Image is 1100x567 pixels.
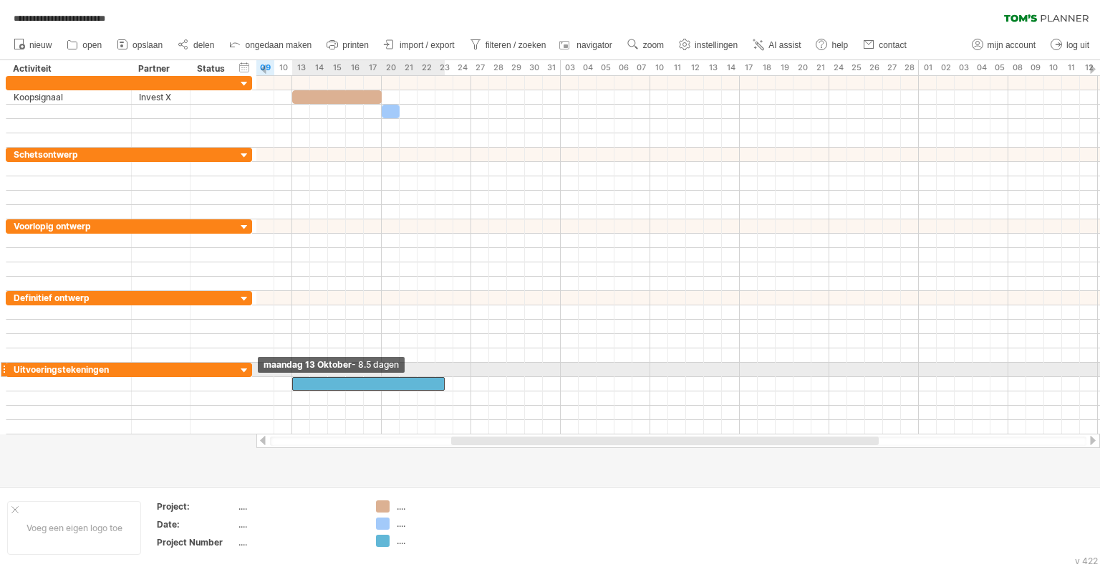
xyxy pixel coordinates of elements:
div: dinsdag, 25 November 2025 [847,60,865,75]
div: woensdag, 12 November 2025 [686,60,704,75]
div: Status [197,62,228,76]
div: vrijdag, 28 November 2025 [901,60,919,75]
div: Invest X [139,90,183,104]
div: maandag, 3 November 2025 [561,60,579,75]
a: AI assist [749,36,805,54]
span: open [82,40,102,50]
div: .... [397,500,475,513]
span: instellingen [695,40,738,50]
a: mijn account [968,36,1040,54]
div: Partner [138,62,182,76]
div: dinsdag, 28 Oktober 2025 [489,60,507,75]
div: donderdag, 23 Oktober 2025 [435,60,453,75]
div: donderdag, 16 Oktober 2025 [346,60,364,75]
div: donderdag, 6 November 2025 [614,60,632,75]
div: v 422 [1075,556,1098,566]
span: import / export [400,40,455,50]
div: Project: [157,500,236,513]
div: woensdag, 26 November 2025 [865,60,883,75]
a: navigator [557,36,616,54]
div: .... [397,518,475,530]
span: navigator [576,40,612,50]
a: delen [174,36,218,54]
div: donderdag, 9 Oktober 2025 [256,60,274,75]
span: nieuw [29,40,52,50]
span: mijn account [988,40,1036,50]
a: import / export [380,36,459,54]
div: dinsdag, 21 Oktober 2025 [400,60,418,75]
div: Koopsignaal [14,90,124,104]
span: AI assist [768,40,801,50]
div: Voorlopig ontwerp [14,219,124,233]
div: woensdag, 15 Oktober 2025 [328,60,346,75]
div: dinsdag, 14 Oktober 2025 [310,60,328,75]
div: dinsdag, 18 November 2025 [758,60,776,75]
a: filteren / zoeken [466,36,551,54]
div: donderdag, 11 December 2025 [1062,60,1080,75]
span: printen [342,40,369,50]
div: maandag, 8 December 2025 [1008,60,1026,75]
div: maandag 13 Oktober [258,357,405,373]
span: delen [193,40,214,50]
a: opslaan [113,36,167,54]
a: contact [859,36,911,54]
div: .... [238,500,359,513]
div: maandag, 17 November 2025 [740,60,758,75]
div: vrijdag, 5 December 2025 [990,60,1008,75]
div: maandag, 20 Oktober 2025 [382,60,400,75]
div: dinsdag, 4 November 2025 [579,60,597,75]
div: Uitvoeringstekeningen [14,363,124,376]
a: instellingen [675,36,742,54]
div: dinsdag, 9 December 2025 [1026,60,1044,75]
div: donderdag, 27 November 2025 [883,60,901,75]
div: woensdag, 22 Oktober 2025 [418,60,435,75]
div: dinsdag, 11 November 2025 [668,60,686,75]
a: nieuw [10,36,56,54]
div: maandag, 13 Oktober 2025 [292,60,310,75]
div: maandag, 27 Oktober 2025 [471,60,489,75]
div: Date: [157,518,236,530]
div: woensdag, 29 Oktober 2025 [507,60,525,75]
div: vrijdag, 12 December 2025 [1080,60,1098,75]
a: ongedaan maken [226,36,316,54]
div: .... [238,536,359,548]
div: Schetsontwerp [14,148,124,161]
a: help [812,36,852,54]
span: help [831,40,848,50]
span: - 8.5 dagen [352,359,399,370]
span: filteren / zoeken [486,40,546,50]
a: open [63,36,106,54]
span: zoom [643,40,664,50]
div: vrijdag, 14 November 2025 [722,60,740,75]
div: .... [238,518,359,530]
div: maandag, 1 December 2025 [919,60,937,75]
div: vrijdag, 21 November 2025 [811,60,829,75]
div: donderdag, 20 November 2025 [793,60,811,75]
div: vrijdag, 7 November 2025 [632,60,650,75]
div: Voeg een eigen logo toe [7,501,141,555]
a: zoom [624,36,668,54]
div: .... [397,535,475,547]
div: Definitief ontwerp [14,291,124,305]
div: Activiteit [13,62,123,76]
div: vrijdag, 31 Oktober 2025 [543,60,561,75]
span: opslaan [132,40,163,50]
a: log uit [1047,36,1094,54]
div: donderdag, 4 December 2025 [973,60,990,75]
div: woensdag, 10 December 2025 [1044,60,1062,75]
div: woensdag, 5 November 2025 [597,60,614,75]
div: woensdag, 3 December 2025 [955,60,973,75]
div: vrijdag, 17 Oktober 2025 [364,60,382,75]
div: donderdag, 30 Oktober 2025 [525,60,543,75]
div: maandag, 10 November 2025 [650,60,668,75]
a: printen [323,36,373,54]
div: dinsdag, 2 December 2025 [937,60,955,75]
span: contact [879,40,907,50]
div: vrijdag, 24 Oktober 2025 [453,60,471,75]
div: woensdag, 19 November 2025 [776,60,793,75]
div: Project Number [157,536,236,548]
div: donderdag, 13 November 2025 [704,60,722,75]
div: vrijdag, 10 Oktober 2025 [274,60,292,75]
span: log uit [1066,40,1089,50]
span: ongedaan maken [245,40,312,50]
